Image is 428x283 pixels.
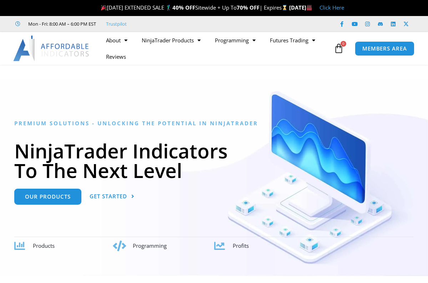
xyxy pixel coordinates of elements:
a: 0 [323,38,354,59]
a: Futures Trading [263,32,322,48]
span: Mon - Fri: 8:00 AM – 6:00 PM EST [26,20,96,28]
img: LogoAI | Affordable Indicators – NinjaTrader [13,36,90,61]
strong: [DATE] [289,4,312,11]
a: Our Products [14,189,81,205]
a: Programming [208,32,263,48]
a: Click Here [319,4,344,11]
img: 🎉 [101,5,106,10]
img: ⌛ [282,5,287,10]
h1: NinjaTrader Indicators To The Next Level [14,141,414,180]
a: Trustpilot [106,20,127,28]
h6: Premium Solutions - Unlocking the Potential in NinjaTrader [14,120,414,127]
a: Reviews [99,48,133,65]
span: Products [33,242,55,249]
span: Profits [233,242,249,249]
span: Programming [133,242,167,249]
a: NinjaTrader Products [135,32,208,48]
a: MEMBERS AREA [355,41,414,56]
a: Get Started [90,189,135,205]
span: MEMBERS AREA [362,46,407,51]
span: Our Products [25,194,71,199]
img: 🏭 [307,5,312,10]
span: Get Started [90,194,127,199]
a: About [99,32,135,48]
span: 0 [341,41,346,47]
nav: Menu [99,32,332,65]
strong: 70% OFF [237,4,260,11]
span: [DATE] EXTENDED SALE 🏌️‍♂️ Sitewide + Up To | Expires [99,4,289,11]
strong: 40% OFF [172,4,195,11]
